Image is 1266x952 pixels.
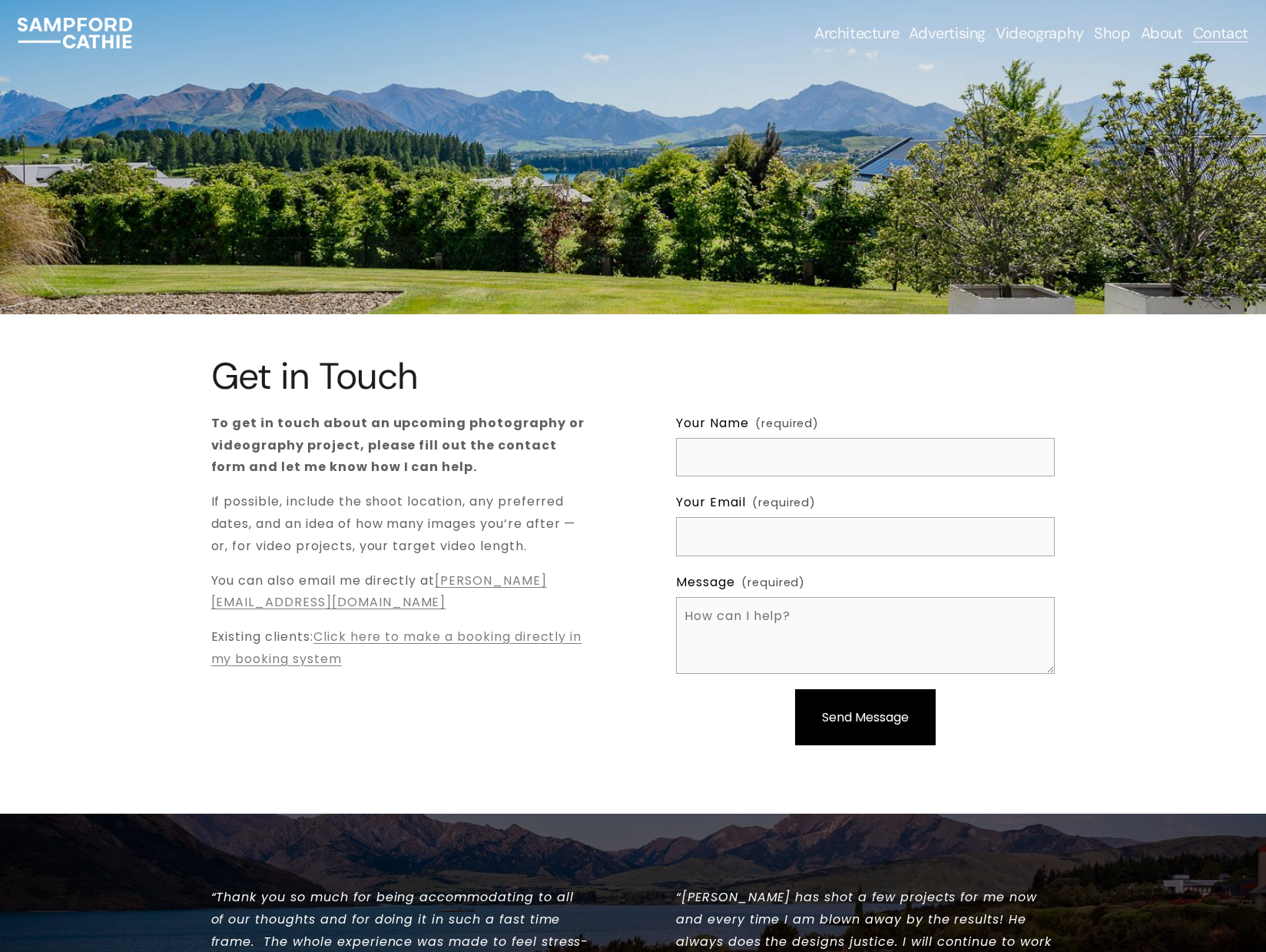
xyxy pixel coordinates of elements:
a: Contact [1193,22,1248,44]
p: You can also email me directly at [211,570,591,615]
span: (required) [755,414,819,434]
span: Architecture [814,24,899,42]
a: About [1141,22,1183,44]
p: If possible, include the shoot location, any preferred dates, and an idea of how many images you’... [211,491,591,557]
span: Message [676,572,735,594]
span: (required) [752,493,816,513]
strong: To get in touch about an upcoming photography or videography project, please fill out the contact... [211,414,588,476]
a: Videography [996,22,1084,44]
span: Your Name [676,413,749,435]
a: folder dropdown [814,22,899,44]
span: Your Email [676,492,746,514]
span: Advertising [909,24,986,42]
a: Click here to make a booking directly in my booking system [211,628,582,668]
img: Sampford Cathie Photo + Video [18,18,132,48]
a: Shop [1094,22,1130,44]
span: (required) [741,573,805,593]
a: folder dropdown [909,22,986,44]
h1: Get in Touch [211,356,436,396]
button: Send MessageSend Message [795,689,936,745]
p: Existing clients: [211,626,591,671]
span: Send Message [822,708,909,726]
